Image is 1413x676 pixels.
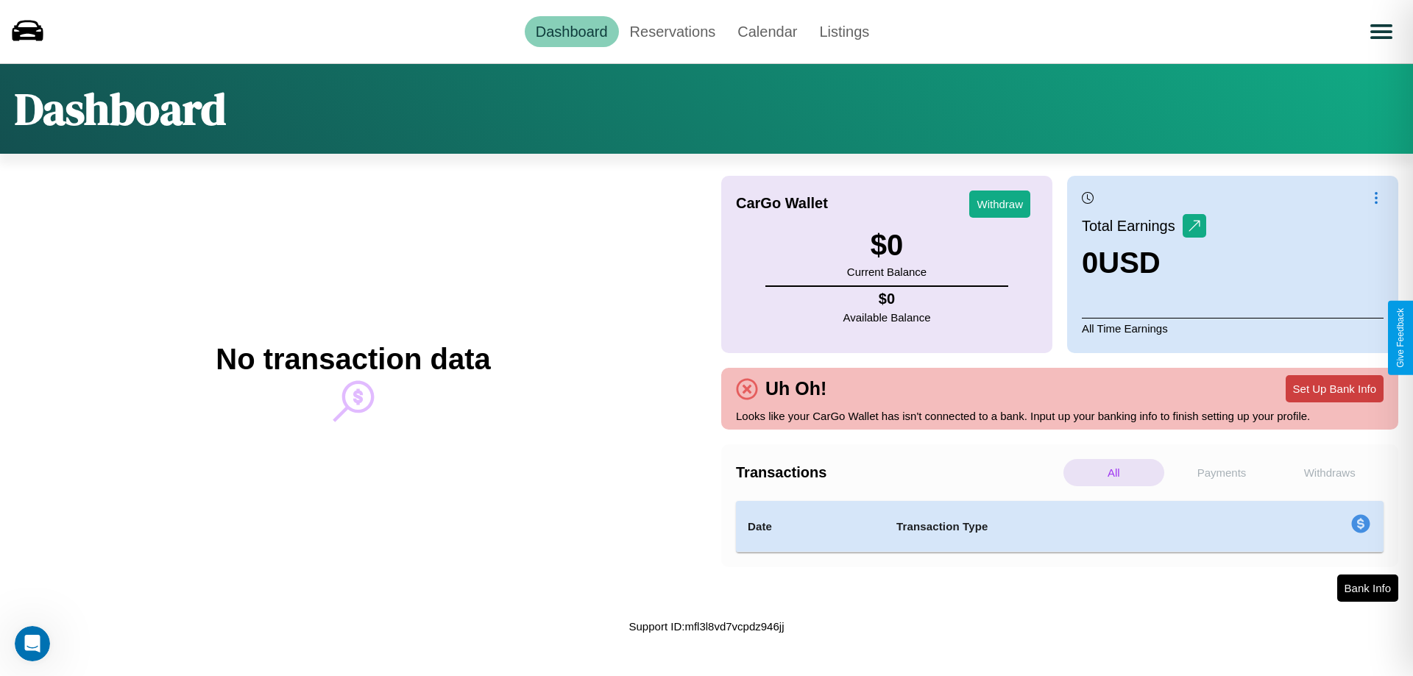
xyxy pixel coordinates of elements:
[1063,459,1164,486] p: All
[736,464,1060,481] h4: Transactions
[847,229,927,262] h3: $ 0
[15,626,50,661] iframe: Intercom live chat
[1286,375,1384,402] button: Set Up Bank Info
[736,406,1384,426] p: Looks like your CarGo Wallet has isn't connected to a bank. Input up your banking info to finish ...
[1395,308,1406,368] div: Give Feedback
[216,343,490,376] h2: No transaction data
[736,501,1384,552] table: simple table
[1337,574,1398,602] button: Bank Info
[847,262,927,282] p: Current Balance
[843,291,931,307] h4: $ 0
[1082,318,1384,338] p: All Time Earnings
[726,16,808,47] a: Calendar
[629,616,785,636] p: Support ID: mfl3l8vd7vcpdz946jj
[748,518,873,536] h4: Date
[1082,213,1183,239] p: Total Earnings
[15,79,226,139] h1: Dashboard
[969,191,1030,218] button: Withdraw
[619,16,727,47] a: Reservations
[808,16,880,47] a: Listings
[758,378,834,399] h4: Uh Oh!
[896,518,1230,536] h4: Transaction Type
[843,307,931,327] p: Available Balance
[1172,459,1272,486] p: Payments
[525,16,619,47] a: Dashboard
[1082,246,1206,280] h3: 0 USD
[1361,11,1402,52] button: Open menu
[1279,459,1380,486] p: Withdraws
[736,195,828,212] h4: CarGo Wallet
